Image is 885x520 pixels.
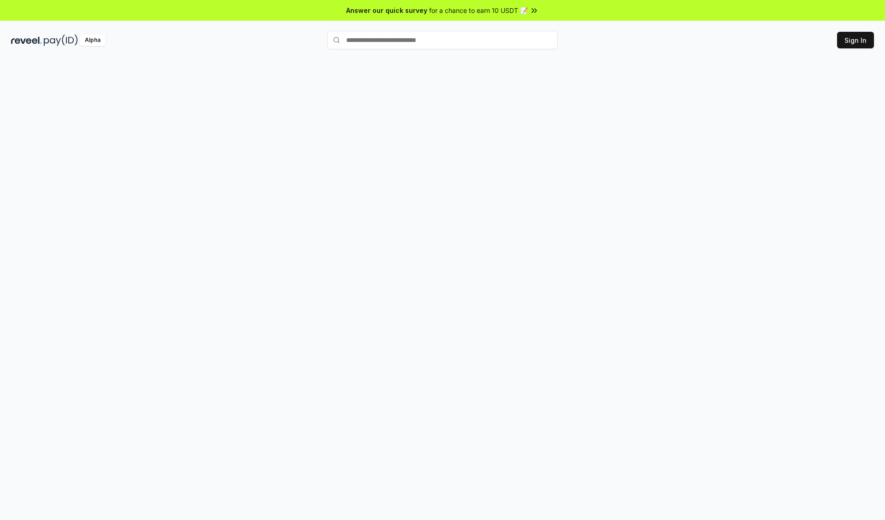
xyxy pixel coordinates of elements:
img: reveel_dark [11,35,42,46]
span: Answer our quick survey [346,6,427,15]
div: Alpha [80,35,106,46]
img: pay_id [44,35,78,46]
span: for a chance to earn 10 USDT 📝 [429,6,528,15]
button: Sign In [837,32,874,48]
